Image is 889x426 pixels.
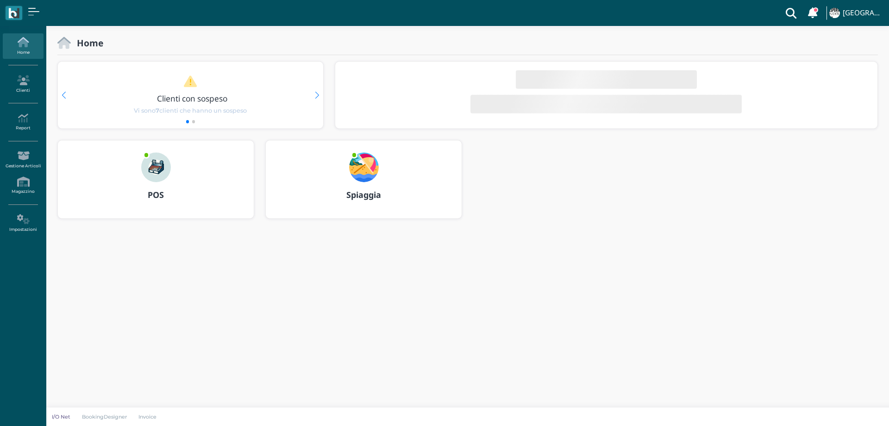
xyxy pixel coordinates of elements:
div: Next slide [315,92,319,99]
a: Magazzino [3,173,43,198]
a: ... POS [57,140,254,230]
span: Vi sono clienti che hanno un sospeso [134,106,247,115]
a: Home [3,33,43,59]
iframe: Help widget launcher [823,397,881,418]
img: ... [829,8,839,18]
a: Impostazioni [3,210,43,236]
a: ... [GEOGRAPHIC_DATA] [828,2,883,24]
img: logo [8,8,19,19]
h2: Home [71,38,103,48]
b: Spiaggia [346,189,381,200]
a: Clienti con sospeso Vi sono7clienti che hanno un sospeso [75,75,305,115]
b: POS [148,189,164,200]
a: Clienti [3,71,43,97]
a: ... Spiaggia [265,140,462,230]
b: 7 [156,107,159,114]
a: Gestione Articoli [3,147,43,172]
h4: [GEOGRAPHIC_DATA] [843,9,883,17]
div: Previous slide [62,92,66,99]
div: 1 / 2 [58,62,323,128]
img: ... [349,153,379,182]
a: Report [3,109,43,135]
h3: Clienti con sospeso [77,94,307,103]
img: ... [141,153,171,182]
